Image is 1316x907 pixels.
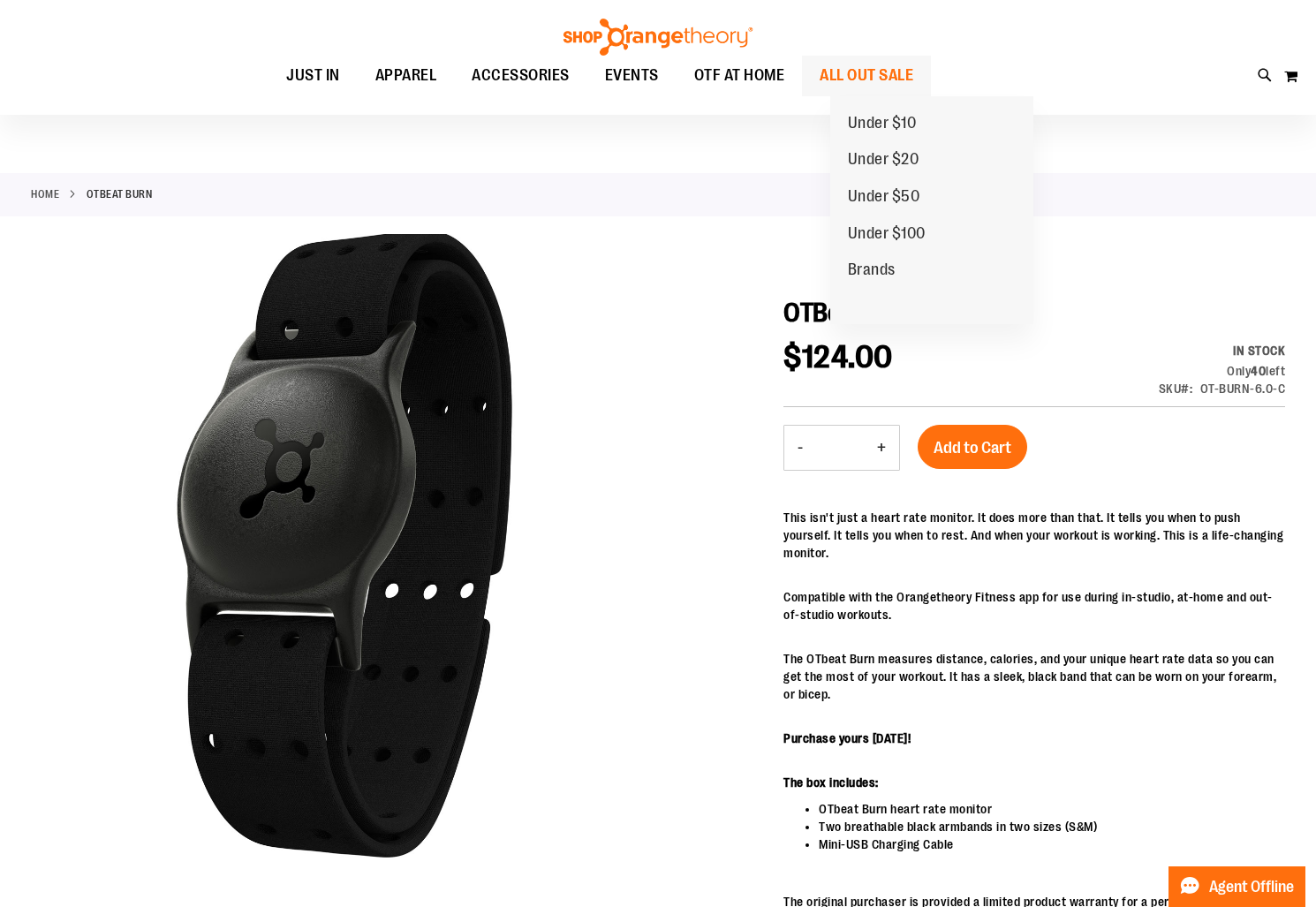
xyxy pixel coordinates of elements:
[783,775,879,790] b: The box includes:
[1159,362,1286,380] div: Only 40 left
[1159,382,1193,396] strong: SKU
[31,234,658,861] div: carousel
[1251,364,1266,378] strong: 40
[816,427,864,469] input: Product quantity
[1200,380,1286,397] div: OT-BURN-6.0-C
[375,56,437,95] span: APPAREL
[819,835,1285,853] li: Mini-USB Charging Cable
[561,19,755,56] img: Shop Orangetheory
[87,186,153,202] strong: OTBeat Burn
[472,56,570,95] span: ACCESSORIES
[820,56,913,95] span: ALL OUT SALE
[1209,879,1294,896] span: Agent Offline
[848,224,926,246] span: Under $100
[783,650,1285,703] p: The OTbeat Burn measures distance, calories, and your unique heart rate data so you can get the m...
[31,186,59,202] a: Home
[784,426,816,470] button: Decrease product quantity
[605,56,659,95] span: EVENTS
[819,818,1285,835] li: Two breathable black armbands in two sizes (S&M)
[783,731,911,745] b: Purchase yours [DATE]!
[1233,344,1285,358] span: In stock
[31,234,658,861] div: Main view of OTBeat Burn 6.0-C
[31,231,658,858] img: Main view of OTBeat Burn 6.0-C
[848,150,919,172] span: Under $20
[783,339,893,375] span: $124.00
[934,438,1011,457] span: Add to Cart
[864,426,899,470] button: Increase product quantity
[819,800,1285,818] li: OTbeat Burn heart rate monitor
[1169,866,1305,907] button: Agent Offline
[783,588,1285,624] p: Compatible with the Orangetheory Fitness app for use during in-studio, at-home and out-of-studio ...
[694,56,785,95] span: OTF AT HOME
[1159,342,1286,359] div: Availability
[848,114,917,136] span: Under $10
[783,509,1285,562] p: This isn't just a heart rate monitor. It does more than that. It tells you when to push yourself....
[848,187,920,209] span: Under $50
[848,261,896,283] span: Brands
[783,298,918,328] span: OTBeat Burn
[286,56,340,95] span: JUST IN
[918,425,1027,469] button: Add to Cart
